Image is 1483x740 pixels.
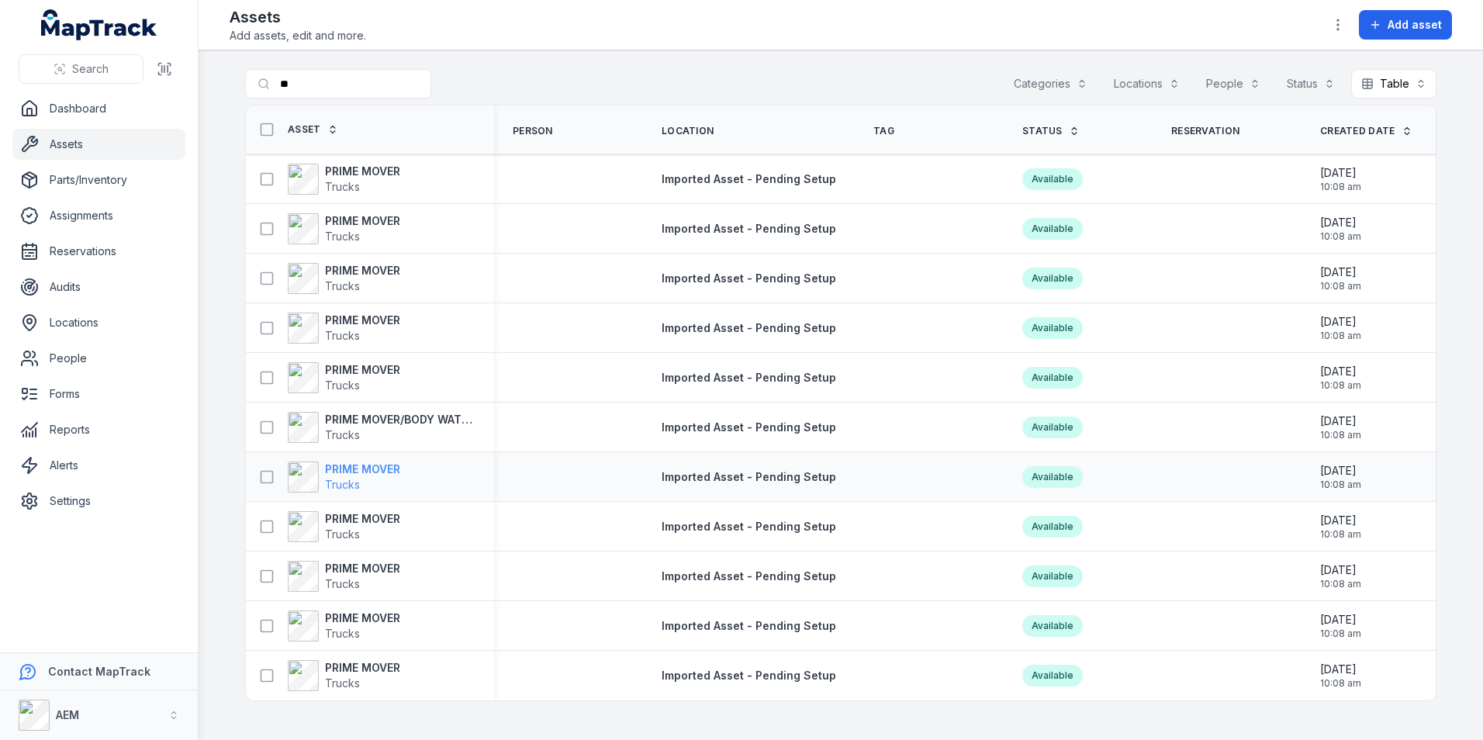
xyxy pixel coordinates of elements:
[662,618,836,634] a: Imported Asset - Pending Setup
[325,561,400,576] strong: PRIME MOVER
[1320,230,1361,243] span: 10:08 am
[19,54,143,84] button: Search
[1104,69,1190,99] button: Locations
[1320,215,1361,230] span: [DATE]
[288,610,400,641] a: PRIME MOVERTrucks
[288,561,400,592] a: PRIME MOVERTrucks
[325,660,400,676] strong: PRIME MOVER
[12,236,185,267] a: Reservations
[662,619,836,632] span: Imported Asset - Pending Setup
[12,93,185,124] a: Dashboard
[1320,612,1361,628] span: [DATE]
[230,6,366,28] h2: Assets
[1022,268,1083,289] div: Available
[48,665,150,678] strong: Contact MapTrack
[325,164,400,179] strong: PRIME MOVER
[1320,513,1361,541] time: 20/08/2025, 10:08:45 am
[1320,125,1395,137] span: Created Date
[1320,662,1361,690] time: 20/08/2025, 10:08:45 am
[662,668,836,683] a: Imported Asset - Pending Setup
[1359,10,1452,40] button: Add asset
[1004,69,1098,99] button: Categories
[662,320,836,336] a: Imported Asset - Pending Setup
[325,313,400,328] strong: PRIME MOVER
[662,569,836,583] span: Imported Asset - Pending Setup
[325,478,360,491] span: Trucks
[1388,17,1442,33] span: Add asset
[1320,265,1361,292] time: 20/08/2025, 10:08:45 am
[1022,317,1083,339] div: Available
[662,519,836,534] a: Imported Asset - Pending Setup
[662,569,836,584] a: Imported Asset - Pending Setup
[1320,677,1361,690] span: 10:08 am
[1022,417,1083,438] div: Available
[662,469,836,485] a: Imported Asset - Pending Setup
[1022,665,1083,686] div: Available
[1171,125,1239,137] span: Reservation
[1320,165,1361,181] span: [DATE]
[288,412,475,443] a: PRIME MOVER/BODY WATER CARTTrucks
[288,213,400,244] a: PRIME MOVERTrucks
[1320,463,1361,479] span: [DATE]
[12,271,185,303] a: Audits
[72,61,109,77] span: Search
[325,279,360,292] span: Trucks
[288,660,400,691] a: PRIME MOVERTrucks
[662,125,714,137] span: Location
[662,271,836,286] a: Imported Asset - Pending Setup
[662,221,836,237] a: Imported Asset - Pending Setup
[288,313,400,344] a: PRIME MOVERTrucks
[662,222,836,235] span: Imported Asset - Pending Setup
[325,362,400,378] strong: PRIME MOVER
[12,379,185,410] a: Forms
[1320,513,1361,528] span: [DATE]
[1351,69,1436,99] button: Table
[230,28,366,43] span: Add assets, edit and more.
[41,9,157,40] a: MapTrack
[873,125,894,137] span: Tag
[1320,562,1361,590] time: 20/08/2025, 10:08:45 am
[325,412,475,427] strong: PRIME MOVER/BODY WATER CART
[325,676,360,690] span: Trucks
[662,271,836,285] span: Imported Asset - Pending Setup
[1320,280,1361,292] span: 10:08 am
[1320,429,1361,441] span: 10:08 am
[325,180,360,193] span: Trucks
[1022,168,1083,190] div: Available
[1320,364,1361,379] span: [DATE]
[1022,615,1083,637] div: Available
[325,511,400,527] strong: PRIME MOVER
[288,123,321,136] span: Asset
[1320,562,1361,578] span: [DATE]
[288,511,400,542] a: PRIME MOVERTrucks
[662,171,836,187] a: Imported Asset - Pending Setup
[1320,314,1361,342] time: 20/08/2025, 10:08:45 am
[12,307,185,338] a: Locations
[288,462,400,493] a: PRIME MOVERTrucks
[288,164,400,195] a: PRIME MOVERTrucks
[1022,466,1083,488] div: Available
[325,230,360,243] span: Trucks
[325,627,360,640] span: Trucks
[1022,125,1080,137] a: Status
[325,213,400,229] strong: PRIME MOVER
[1320,463,1361,491] time: 20/08/2025, 10:08:45 am
[325,329,360,342] span: Trucks
[56,708,79,721] strong: AEM
[1320,265,1361,280] span: [DATE]
[1320,165,1361,193] time: 20/08/2025, 10:08:45 am
[12,343,185,374] a: People
[1320,314,1361,330] span: [DATE]
[1277,69,1345,99] button: Status
[325,379,360,392] span: Trucks
[1320,612,1361,640] time: 20/08/2025, 10:08:45 am
[662,172,836,185] span: Imported Asset - Pending Setup
[1022,565,1083,587] div: Available
[1320,662,1361,677] span: [DATE]
[1320,528,1361,541] span: 10:08 am
[662,520,836,533] span: Imported Asset - Pending Setup
[12,450,185,481] a: Alerts
[1320,364,1361,392] time: 20/08/2025, 10:08:45 am
[1320,330,1361,342] span: 10:08 am
[288,362,400,393] a: PRIME MOVERTrucks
